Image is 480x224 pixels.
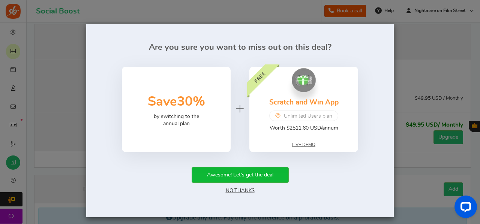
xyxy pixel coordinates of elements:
[177,95,205,108] span: 30%
[270,125,338,132] p: Worth $2511.60 USD/annum
[97,43,382,52] h2: Are you sure you want to miss out on this deal?
[226,188,255,193] a: No Thanks
[284,113,332,120] span: Unlimited Users plan
[292,68,316,92] img: Scratch and Win
[448,193,480,224] iframe: LiveChat chat widget
[292,142,315,148] a: Live Demo
[192,167,289,183] button: Awesome! Let's get the deal
[236,53,283,100] div: FREE
[154,113,199,128] p: by switching to the annual plan
[269,99,339,106] a: Scratch and Win App
[148,91,205,113] h3: Save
